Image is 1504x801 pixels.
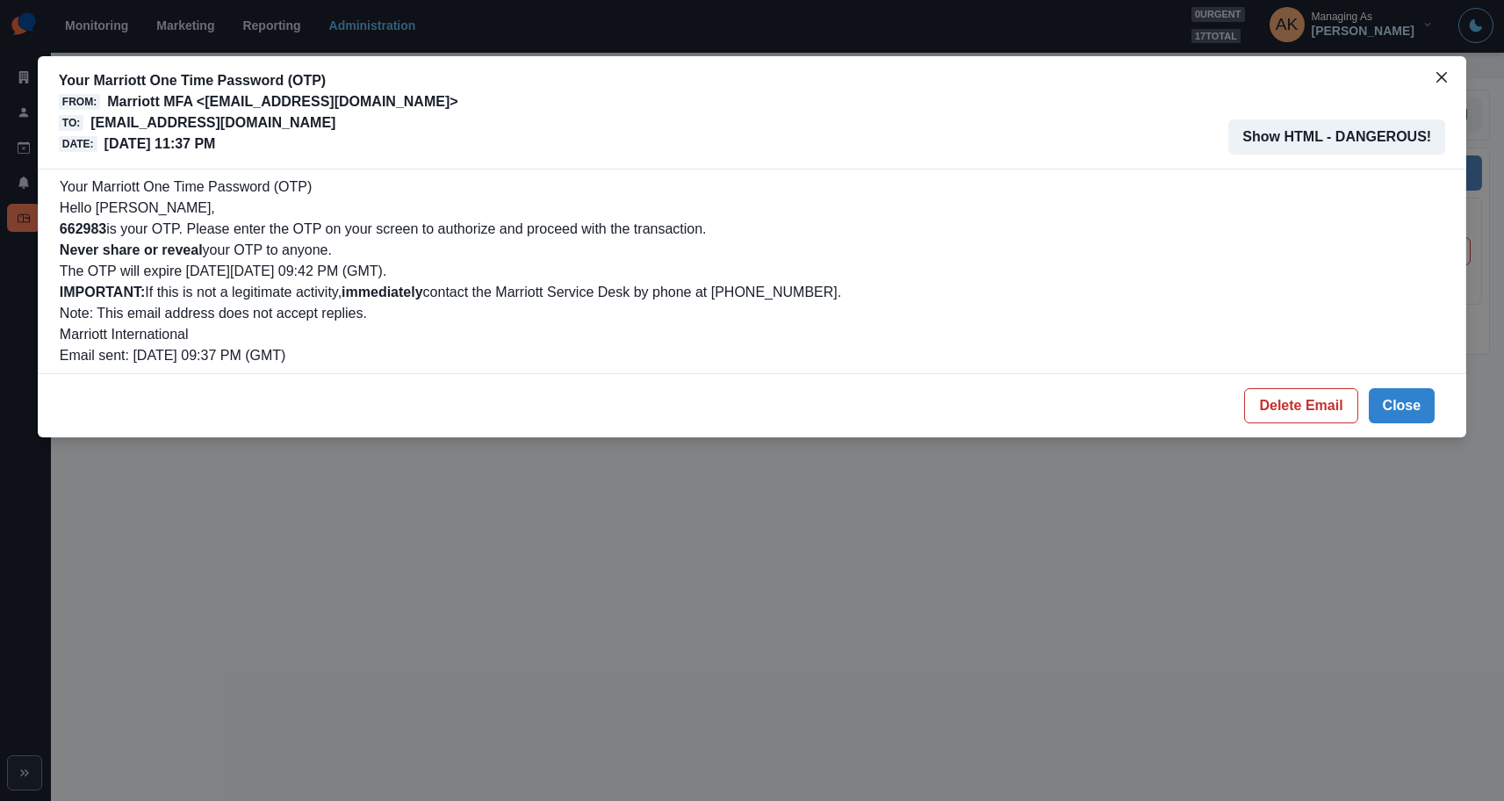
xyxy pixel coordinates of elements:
p: [DATE] 11:37 PM [104,133,216,155]
button: Close [1428,63,1456,91]
p: your OTP to anyone. [60,240,1444,261]
button: Close [1369,388,1436,423]
button: Show HTML - DANGEROUS! [1228,119,1445,155]
p: Your Marriott One Time Password (OTP) [59,70,458,91]
p: is your OTP. Please enter the OTP on your screen to authorize and proceed with the transaction. [60,219,1444,240]
button: Delete Email [1244,388,1357,423]
div: Your Marriott One Time Password (OTP) [60,177,1444,366]
p: If this is not a legitimate activity, contact the Marriott Service Desk by phone at [PHONE_NUMBER]. [60,282,1444,303]
b: immediately [342,285,422,299]
p: Hello [PERSON_NAME], [60,198,1444,219]
span: From: [59,94,100,110]
b: Never share or reveal [60,242,203,257]
span: Date: [59,136,97,152]
p: Marriott MFA <[EMAIL_ADDRESS][DOMAIN_NAME]> [107,91,457,112]
p: [EMAIL_ADDRESS][DOMAIN_NAME] [90,112,335,133]
b: IMPORTANT: [60,285,145,299]
p: Note: This email address does not accept replies. [60,303,1444,324]
span: To: [59,115,83,131]
p: The OTP will expire [DATE][DATE] 09:42 PM (GMT). [60,261,1444,282]
p: Email sent: [DATE] 09:37 PM (GMT) [60,345,1444,366]
p: Marriott International [60,324,1444,345]
b: 662983 [60,221,106,236]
